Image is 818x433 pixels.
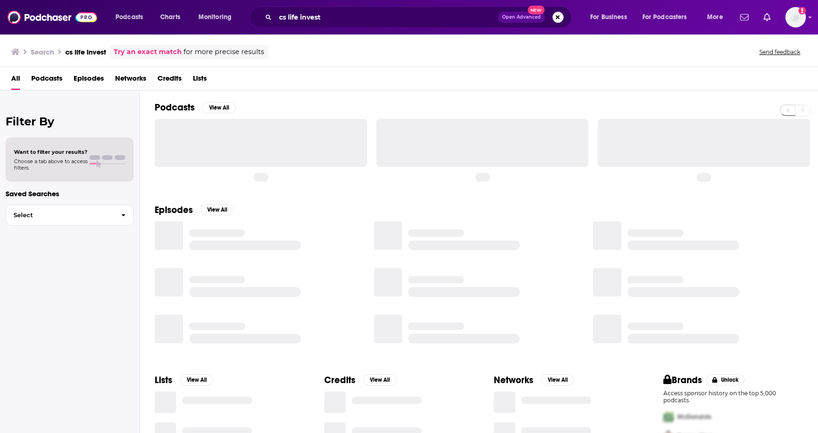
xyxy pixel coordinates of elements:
[193,71,207,90] a: Lists
[198,11,232,24] span: Monitoring
[701,10,735,25] button: open menu
[7,8,97,26] img: Podchaser - Follow, Share and Rate Podcasts
[660,407,677,426] img: First Pro Logo
[785,7,806,27] img: User Profile
[736,9,752,25] a: Show notifications dropdown
[760,9,774,25] a: Show notifications dropdown
[541,374,574,385] button: View All
[116,11,143,24] span: Podcasts
[494,374,574,386] a: NetworksView All
[785,7,806,27] button: Show profile menu
[642,11,687,24] span: For Podcasters
[528,6,545,14] span: New
[324,374,355,386] h2: Credits
[502,15,541,20] span: Open Advanced
[6,212,114,218] span: Select
[14,158,88,171] span: Choose a tab above to access filters.
[584,10,639,25] button: open menu
[74,71,104,90] a: Episodes
[200,204,234,215] button: View All
[155,374,213,386] a: ListsView All
[202,102,236,113] button: View All
[6,189,134,198] p: Saved Searches
[157,71,182,90] a: Credits
[192,10,244,25] button: open menu
[363,374,396,385] button: View All
[494,374,533,386] h2: Networks
[498,12,545,23] button: Open AdvancedNew
[65,48,106,56] h3: cs life invest
[31,71,62,90] a: Podcasts
[636,10,701,25] button: open menu
[677,413,711,421] span: McDonalds
[663,390,803,404] p: Access sponsor history on the top 5,000 podcasts.
[109,10,155,25] button: open menu
[155,374,172,386] h2: Lists
[663,374,702,386] h2: Brands
[707,11,723,24] span: More
[275,10,498,25] input: Search podcasts, credits, & more...
[31,48,54,56] h3: Search
[11,71,20,90] a: All
[757,48,803,56] button: Send feedback
[324,374,396,386] a: CreditsView All
[155,204,193,216] h2: Episodes
[6,115,134,128] h2: Filter By
[706,374,745,385] button: Unlock
[590,11,627,24] span: For Business
[798,7,806,14] svg: Add a profile image
[115,71,146,90] a: Networks
[785,7,806,27] span: Logged in as patiencebaldacci
[184,47,264,57] span: for more precise results
[155,102,236,113] a: PodcastsView All
[6,205,134,226] button: Select
[14,149,88,155] span: Want to filter your results?
[114,47,182,57] a: Try an exact match
[160,11,180,24] span: Charts
[180,374,213,385] button: View All
[155,204,234,216] a: EpisodesView All
[155,102,195,113] h2: Podcasts
[154,10,186,25] a: Charts
[259,7,580,28] div: Search podcasts, credits, & more...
